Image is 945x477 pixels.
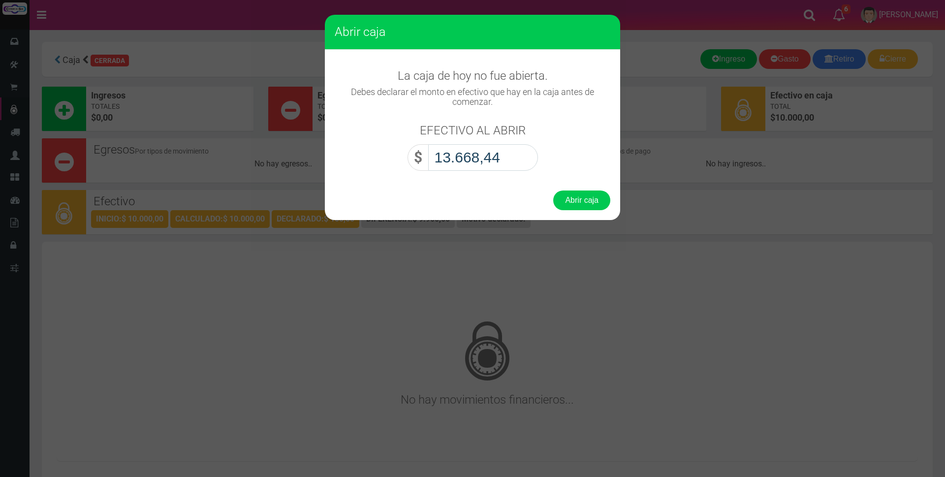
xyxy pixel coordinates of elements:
[414,149,422,166] strong: $
[420,124,526,137] h3: EFECTIVO AL ABRIR
[335,87,610,107] h4: Debes declarar el monto en efectivo que hay en la caja antes de comenzar.
[335,25,610,39] h3: Abrir caja
[553,191,610,210] button: Abrir caja
[335,69,610,82] h3: La caja de hoy no fue abierta.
